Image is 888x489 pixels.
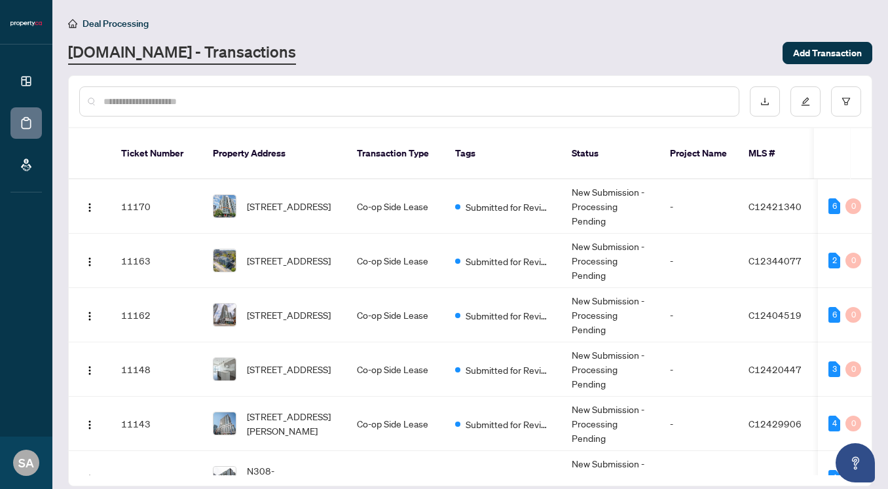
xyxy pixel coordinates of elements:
[561,234,659,288] td: New Submission - Processing Pending
[84,365,95,376] img: Logo
[68,41,296,65] a: [DOMAIN_NAME] - Transactions
[561,128,659,179] th: Status
[111,397,202,451] td: 11143
[561,397,659,451] td: New Submission - Processing Pending
[659,288,738,342] td: -
[466,363,551,377] span: Submitted for Review
[213,358,236,380] img: thumbnail-img
[845,307,861,323] div: 0
[836,443,875,482] button: Open asap
[845,253,861,268] div: 0
[659,342,738,397] td: -
[561,179,659,234] td: New Submission - Processing Pending
[18,454,34,472] span: SA
[247,199,331,213] span: [STREET_ADDRESS]
[750,86,780,117] button: download
[247,362,331,376] span: [STREET_ADDRESS]
[561,288,659,342] td: New Submission - Processing Pending
[749,200,802,212] span: C12421340
[84,474,95,484] img: Logo
[466,417,551,431] span: Submitted for Review
[111,288,202,342] td: 11162
[561,342,659,397] td: New Submission - Processing Pending
[749,309,802,321] span: C12404519
[738,128,817,179] th: MLS #
[749,363,802,375] span: C12420447
[68,19,77,28] span: home
[202,128,346,179] th: Property Address
[749,418,802,429] span: C12429906
[79,413,100,434] button: Logo
[84,420,95,430] img: Logo
[10,20,42,27] img: logo
[793,43,862,63] span: Add Transaction
[213,467,236,489] img: thumbnail-img
[111,342,202,397] td: 11148
[346,397,445,451] td: Co-op Side Lease
[659,179,738,234] td: -
[659,234,738,288] td: -
[346,128,445,179] th: Transaction Type
[659,128,738,179] th: Project Name
[346,179,445,234] td: Co-op Side Lease
[213,195,236,217] img: thumbnail-img
[213,249,236,272] img: thumbnail-img
[466,200,551,214] span: Submitted for Review
[247,409,336,438] span: [STREET_ADDRESS][PERSON_NAME]
[346,234,445,288] td: Co-op Side Lease
[842,97,851,106] span: filter
[845,198,861,214] div: 0
[79,250,100,271] button: Logo
[828,361,840,377] div: 3
[247,253,331,268] span: [STREET_ADDRESS]
[466,308,551,323] span: Submitted for Review
[84,202,95,213] img: Logo
[828,198,840,214] div: 6
[801,97,810,106] span: edit
[659,397,738,451] td: -
[845,361,861,377] div: 0
[247,308,331,322] span: [STREET_ADDRESS]
[845,416,861,431] div: 0
[749,472,802,484] span: C12388543
[79,196,100,217] button: Logo
[111,179,202,234] td: 11170
[828,470,840,486] div: 4
[79,304,100,325] button: Logo
[783,42,872,64] button: Add Transaction
[828,253,840,268] div: 2
[828,307,840,323] div: 6
[213,412,236,435] img: thumbnail-img
[466,254,551,268] span: Submitted for Review
[79,359,100,380] button: Logo
[346,288,445,342] td: Co-op Side Lease
[466,471,551,486] span: Submitted for Review
[79,467,100,488] button: Logo
[84,257,95,267] img: Logo
[790,86,821,117] button: edit
[111,234,202,288] td: 11163
[831,86,861,117] button: filter
[346,342,445,397] td: Co-op Side Lease
[445,128,561,179] th: Tags
[83,18,149,29] span: Deal Processing
[828,416,840,431] div: 4
[749,255,802,266] span: C12344077
[84,311,95,321] img: Logo
[760,97,769,106] span: download
[111,128,202,179] th: Ticket Number
[213,304,236,326] img: thumbnail-img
